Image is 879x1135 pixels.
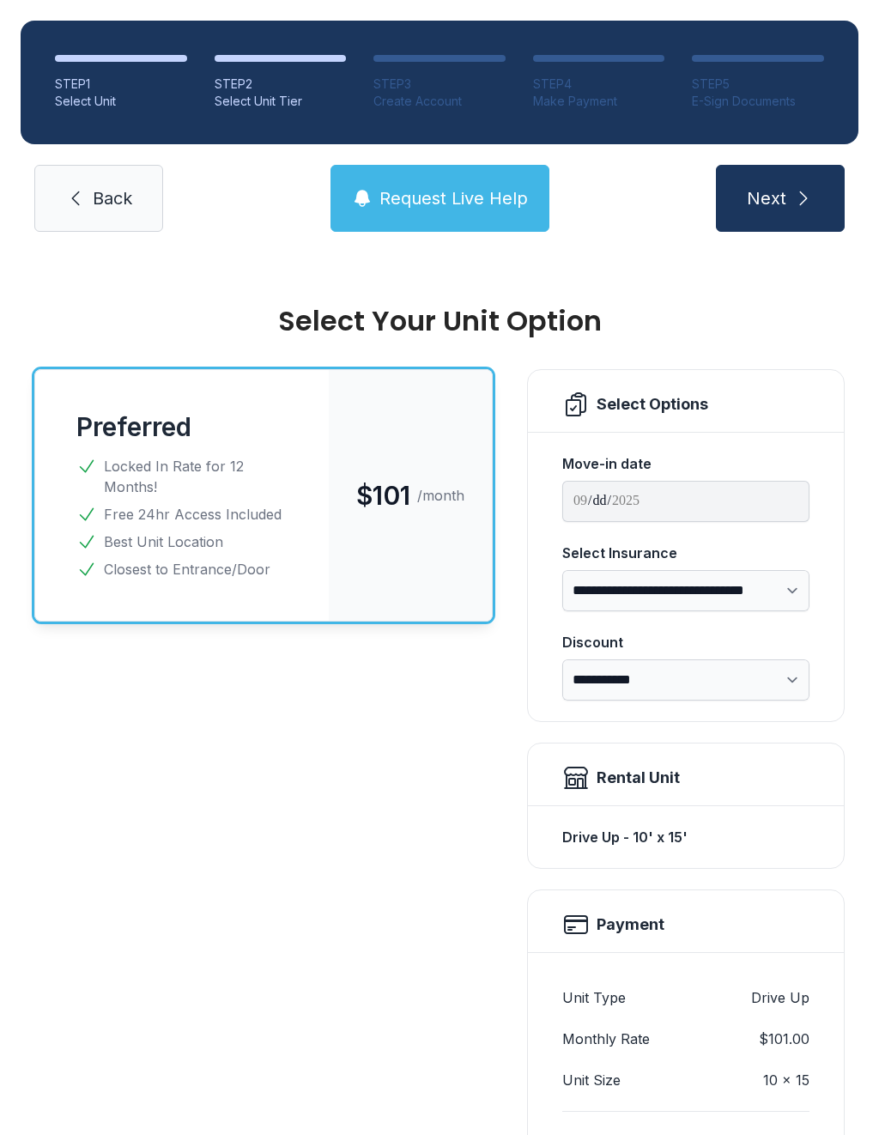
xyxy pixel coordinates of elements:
span: Locked In Rate for 12 Months! [104,456,288,497]
div: Create Account [373,93,506,110]
div: Make Payment [533,93,665,110]
span: /month [417,485,464,506]
div: STEP 1 [55,76,187,93]
div: Select Your Unit Option [34,307,845,335]
div: Move-in date [562,453,809,474]
span: Request Live Help [379,186,528,210]
span: Next [747,186,786,210]
dt: Monthly Rate [562,1029,650,1049]
dt: Unit Size [562,1070,621,1090]
select: Select Insurance [562,570,809,611]
div: Select Unit [55,93,187,110]
span: Best Unit Location [104,531,223,552]
span: Free 24hr Access Included [104,504,282,525]
div: Discount [562,632,809,652]
dd: Drive Up [751,987,809,1008]
h2: Payment [597,913,664,937]
div: STEP 4 [533,76,665,93]
dt: Unit Type [562,987,626,1008]
dd: $101.00 [759,1029,809,1049]
div: Rental Unit [597,766,680,790]
span: Closest to Entrance/Door [104,559,270,580]
span: $101 [356,480,410,511]
div: Select Options [597,392,708,416]
button: Preferred [76,411,191,442]
dd: 10 x 15 [763,1070,809,1090]
select: Discount [562,659,809,701]
span: Back [93,186,132,210]
div: Drive Up - 10' x 15' [562,820,809,854]
div: Select Unit Tier [215,93,347,110]
div: Select Insurance [562,543,809,563]
input: Move-in date [562,481,809,522]
div: STEP 3 [373,76,506,93]
div: E-Sign Documents [692,93,824,110]
div: STEP 5 [692,76,824,93]
div: STEP 2 [215,76,347,93]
